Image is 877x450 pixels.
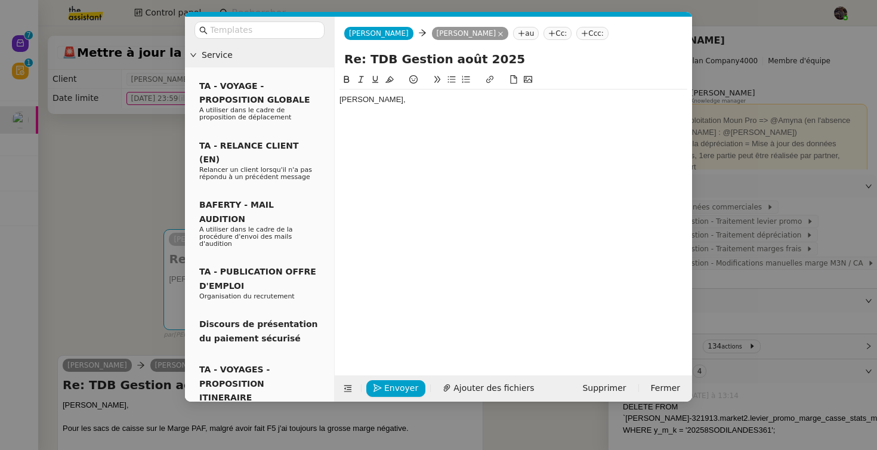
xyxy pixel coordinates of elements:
span: Supprimer [582,381,626,395]
span: Discours de présentation du paiement sécurisé [199,319,318,343]
span: Organisation du recrutement [199,292,295,300]
input: Templates [210,23,317,37]
button: Ajouter des fichiers [436,380,541,397]
span: TA - PUBLICATION OFFRE D'EMPLOI [199,267,316,290]
span: TA - VOYAGE - PROPOSITION GLOBALE [199,81,310,104]
nz-tag: [PERSON_NAME] [432,27,509,40]
span: [PERSON_NAME] [349,29,409,38]
span: Fermer [651,381,680,395]
span: TA - RELANCE CLIENT (EN) [199,141,299,164]
span: Envoyer [384,381,418,395]
nz-tag: au [513,27,539,40]
span: A utiliser dans le cadre de proposition de déplacement [199,106,291,121]
nz-tag: Cc: [544,27,572,40]
span: A utiliser dans le cadre de la procédure d'envoi des mails d'audition [199,226,293,248]
span: BAFERTY - MAIL AUDITION [199,200,274,223]
button: Supprimer [575,380,633,397]
span: Service [202,48,329,62]
input: Subject [344,50,683,68]
div: [PERSON_NAME], [339,94,687,105]
button: Fermer [644,380,687,397]
span: Relancer un client lorsqu'il n'a pas répondu à un précédent message [199,166,312,181]
span: TA - VOYAGES - PROPOSITION ITINERAIRE [199,365,270,402]
span: Ajouter des fichiers [453,381,534,395]
button: Envoyer [366,380,425,397]
div: Service [185,44,334,67]
nz-tag: Ccc: [576,27,609,40]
